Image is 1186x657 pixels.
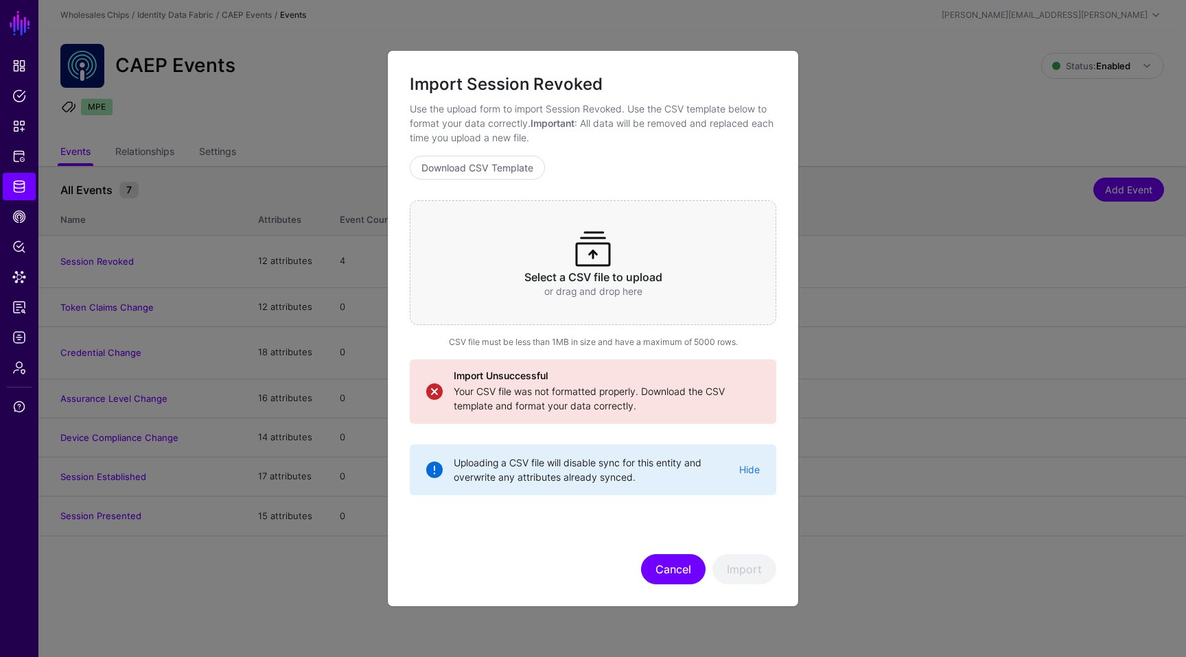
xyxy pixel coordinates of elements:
p: Use the upload form to import Session Revoked. Use the CSV template below to format your data cor... [410,101,776,145]
a: Download CSV Template [410,156,545,180]
button: Cancel [641,554,706,584]
strong: Important [531,117,574,129]
div: CSV file must be less than 1MB in size and have a maximum of 5000 rows. [410,336,776,348]
p: or drag and drop here [437,284,749,298]
p: Your CSV file was not formatted properly. Download the CSV template and format your data correctly. [454,384,760,413]
a: Hide [739,464,760,475]
h5: Import Unsuccessful [454,370,760,382]
span: Uploading a CSV file will disable sync for this entity and overwrite any attributes already synced. [454,455,706,484]
h2: Import Session Revoked [410,73,776,96]
h3: Select a CSV file to upload [437,271,749,284]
